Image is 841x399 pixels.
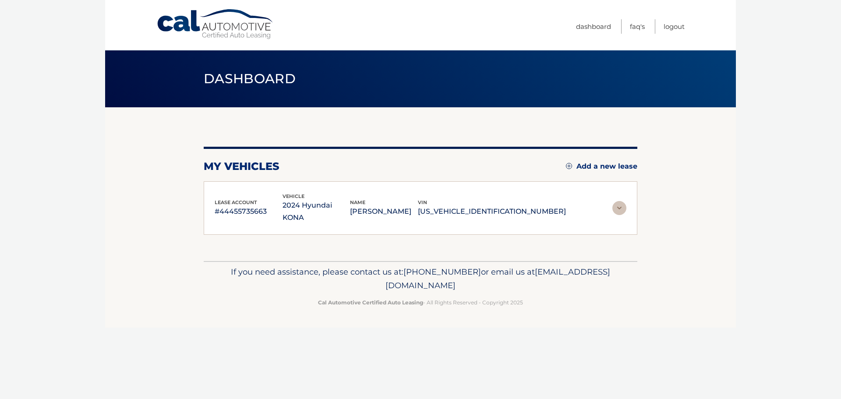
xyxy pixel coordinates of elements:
a: Logout [664,19,685,34]
span: name [350,199,365,205]
img: accordion-rest.svg [612,201,626,215]
p: - All Rights Reserved - Copyright 2025 [209,298,632,307]
a: FAQ's [630,19,645,34]
p: [PERSON_NAME] [350,205,418,218]
img: add.svg [566,163,572,169]
a: Dashboard [576,19,611,34]
span: lease account [215,199,257,205]
strong: Cal Automotive Certified Auto Leasing [318,299,423,306]
p: [US_VEHICLE_IDENTIFICATION_NUMBER] [418,205,566,218]
span: vin [418,199,427,205]
span: [PHONE_NUMBER] [403,267,481,277]
p: 2024 Hyundai KONA [283,199,350,224]
span: Dashboard [204,71,296,87]
p: If you need assistance, please contact us at: or email us at [209,265,632,293]
a: Add a new lease [566,162,637,171]
h2: my vehicles [204,160,279,173]
a: Cal Automotive [156,9,275,40]
span: vehicle [283,193,304,199]
p: #44455735663 [215,205,283,218]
